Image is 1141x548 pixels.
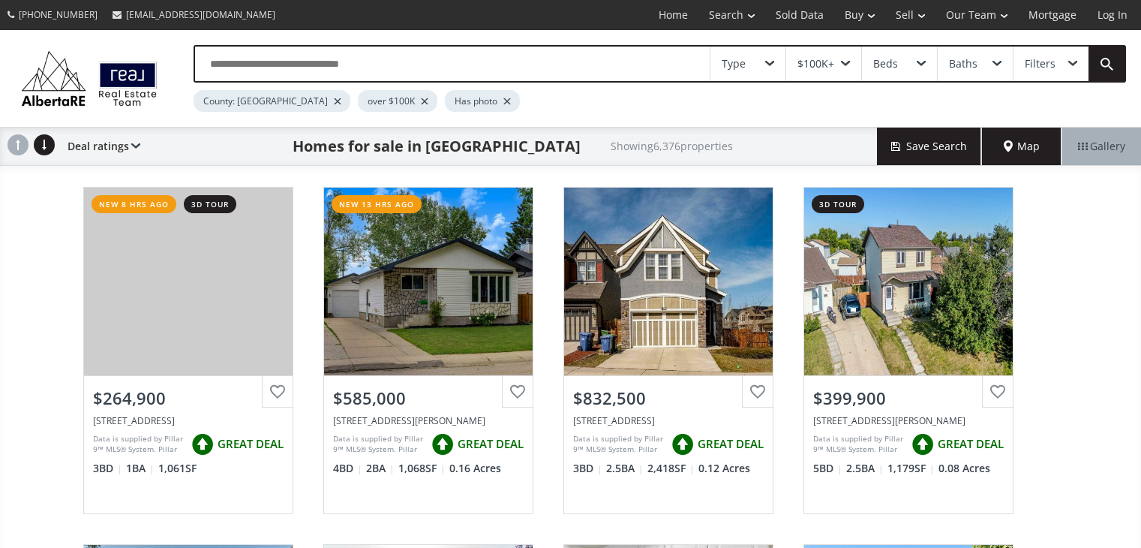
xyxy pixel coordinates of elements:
[813,387,1004,410] div: $399,900
[126,8,275,21] span: [EMAIL_ADDRESS][DOMAIN_NAME]
[93,414,284,427] div: 8112 36 Avenue NW #19, Calgary, AB T3B 3P3
[105,1,283,29] a: [EMAIL_ADDRESS][DOMAIN_NAME]
[445,90,520,112] div: Has photo
[126,461,155,476] span: 1 BA
[573,461,602,476] span: 3 BD
[333,414,524,427] div: 534 Cantrell Drive SW, Calgary, AB T2W 2K7
[982,128,1061,165] div: Map
[60,128,140,165] div: Deal ratings
[887,461,935,476] span: 1,179 SF
[606,461,644,476] span: 2.5 BA
[188,429,218,459] img: rating icon
[19,8,98,21] span: [PHONE_NUMBER]
[788,172,1028,529] a: 3d tour$399,900[STREET_ADDRESS][PERSON_NAME]Data is supplied by Pillar 9™ MLS® System. Pillar 9™ ...
[428,429,458,459] img: rating icon
[573,433,664,456] div: Data is supplied by Pillar 9™ MLS® System. Pillar 9™ is the owner of the copyright in its MLS® Sy...
[846,461,884,476] span: 2.5 BA
[333,461,362,476] span: 4 BD
[308,172,548,529] a: new 13 hrs ago$585,000[STREET_ADDRESS][PERSON_NAME]Data is supplied by Pillar 9™ MLS® System. Pil...
[93,433,184,456] div: Data is supplied by Pillar 9™ MLS® System. Pillar 9™ is the owner of the copyright in its MLS® Sy...
[938,461,990,476] span: 0.08 Acres
[647,461,695,476] span: 2,418 SF
[1025,59,1055,69] div: Filters
[158,461,197,476] span: 1,061 SF
[722,59,746,69] div: Type
[398,461,446,476] span: 1,068 SF
[698,436,764,452] span: GREAT DEAL
[293,136,581,157] h1: Homes for sale in [GEOGRAPHIC_DATA]
[813,414,1004,427] div: 12 Whitmire Bay NE, Calgary, AB T1Y5X4
[333,433,424,456] div: Data is supplied by Pillar 9™ MLS® System. Pillar 9™ is the owner of the copyright in its MLS® Sy...
[93,387,284,410] div: $264,900
[573,387,764,410] div: $832,500
[908,429,938,459] img: rating icon
[449,461,501,476] span: 0.16 Acres
[813,433,904,456] div: Data is supplied by Pillar 9™ MLS® System. Pillar 9™ is the owner of the copyright in its MLS® Sy...
[949,59,977,69] div: Baths
[1061,128,1141,165] div: Gallery
[938,436,1004,452] span: GREAT DEAL
[366,461,395,476] span: 2 BA
[668,429,698,459] img: rating icon
[877,128,982,165] button: Save Search
[15,47,164,109] img: Logo
[611,140,733,152] h2: Showing 6,376 properties
[333,387,524,410] div: $585,000
[68,172,308,529] a: new 8 hrs ago3d tour$264,900[STREET_ADDRESS]Data is supplied by Pillar 9™ MLS® System. Pillar 9™ ...
[548,172,788,529] a: $832,500[STREET_ADDRESS]Data is supplied by Pillar 9™ MLS® System. Pillar 9™ is the owner of the ...
[1004,139,1040,154] span: Map
[813,461,842,476] span: 5 BD
[698,461,750,476] span: 0.12 Acres
[873,59,898,69] div: Beds
[93,461,122,476] span: 3 BD
[458,436,524,452] span: GREAT DEAL
[797,59,834,69] div: $100K+
[218,436,284,452] span: GREAT DEAL
[573,414,764,427] div: 158 Masters Point SE, Calgary, AB T3M2B5
[1078,139,1125,154] span: Gallery
[194,90,350,112] div: County: [GEOGRAPHIC_DATA]
[358,90,437,112] div: over $100K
